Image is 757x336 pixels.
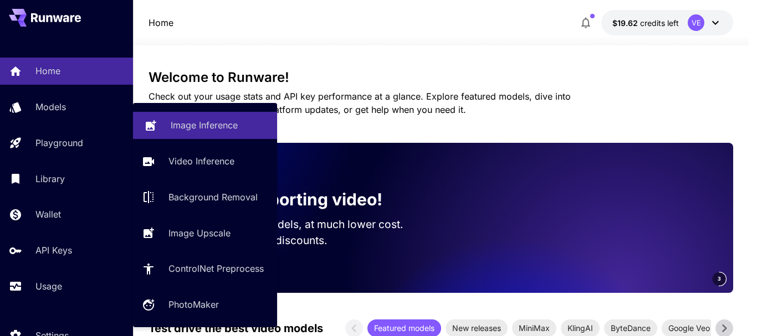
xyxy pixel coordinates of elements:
div: VE [688,14,704,31]
p: Now supporting video! [197,187,382,212]
span: Google Veo [662,322,717,334]
p: Wallet [35,208,61,221]
a: Image Upscale [133,219,277,246]
a: Background Removal [133,184,277,211]
span: New releases [446,322,508,334]
span: Featured models [367,322,441,334]
p: ControlNet Preprocess [168,262,264,275]
span: Check out your usage stats and API key performance at a glance. Explore featured models, dive int... [149,91,571,115]
a: Image Inference [133,112,277,139]
nav: breadcrumb [149,16,173,29]
p: API Keys [35,244,72,257]
span: KlingAI [561,322,600,334]
p: Background Removal [168,190,258,204]
p: Home [35,64,60,77]
a: PhotoMaker [133,291,277,318]
p: Models [35,100,66,113]
p: Run the best video models, at much lower cost. [166,216,423,232]
p: Home [149,16,173,29]
p: Reach out for volume discounts. [166,232,423,249]
span: MiniMax [512,322,556,334]
p: PhotoMaker [168,298,219,311]
span: credits left [640,18,679,28]
p: Usage [35,280,62,293]
h3: Welcome to Runware! [149,70,733,85]
p: Image Upscale [168,226,231,240]
a: Video Inference [133,148,277,175]
p: Library [35,172,65,185]
span: ByteDance [604,322,657,334]
a: ControlNet Preprocess [133,255,277,282]
p: Video Inference [168,154,234,168]
p: Image Inference [171,118,238,132]
div: $19.61919 [612,17,679,29]
button: $19.61919 [601,10,733,35]
span: $19.62 [612,18,640,28]
span: 3 [718,275,721,283]
p: Playground [35,136,83,149]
